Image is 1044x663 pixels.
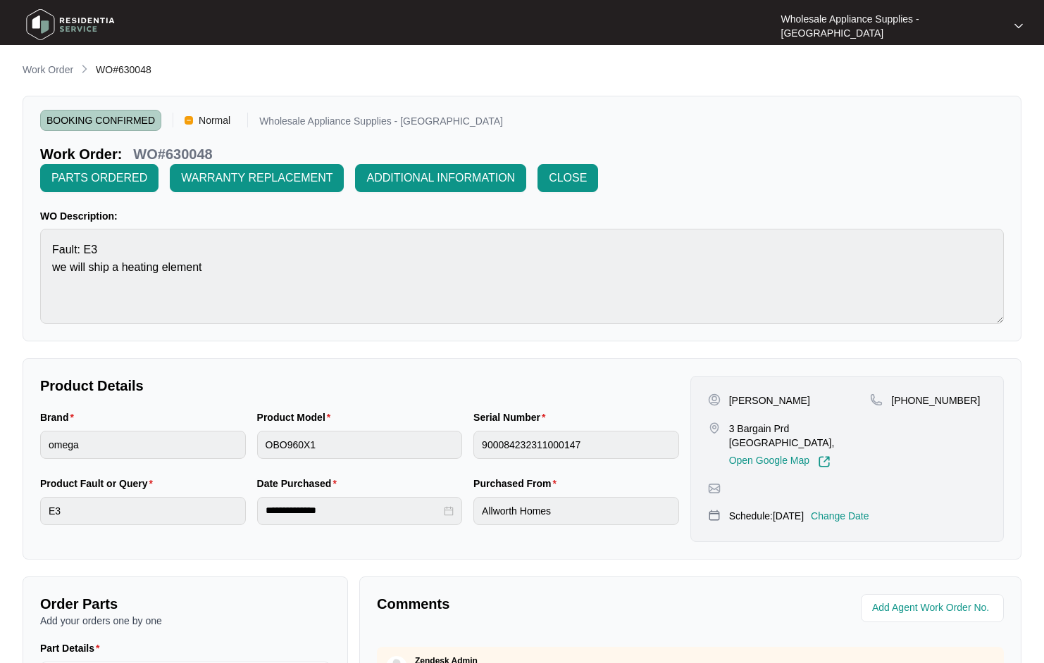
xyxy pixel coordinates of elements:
[185,116,193,125] img: Vercel Logo
[40,641,106,655] label: Part Details
[40,431,246,459] input: Brand
[708,393,721,406] img: user-pin
[377,594,681,614] p: Comments
[40,594,330,614] p: Order Parts
[781,12,1002,40] p: Wholesale Appliance Supplies - [GEOGRAPHIC_DATA]
[355,164,526,192] button: ADDITIONAL INFORMATION
[40,144,122,164] p: Work Order:
[259,116,503,131] p: Wholesale Appliance Supplies - [GEOGRAPHIC_DATA]
[473,476,562,491] label: Purchased From
[257,410,337,424] label: Product Model
[872,600,995,617] input: Add Agent Work Order No.
[40,410,80,424] label: Brand
[40,164,159,192] button: PARTS ORDERED
[96,64,151,75] span: WO#630048
[473,410,551,424] label: Serial Number
[40,110,161,131] span: BOOKING CONFIRMED
[40,376,679,396] p: Product Details
[708,422,721,434] img: map-pin
[133,144,212,164] p: WO#630048
[40,209,1004,223] p: WO Description:
[51,170,147,187] span: PARTS ORDERED
[40,497,246,525] input: Product Fault or Query
[257,431,463,459] input: Product Model
[257,476,342,491] label: Date Purchased
[729,393,810,408] p: [PERSON_NAME]
[729,509,804,523] p: Schedule: [DATE]
[23,63,73,77] p: Work Order
[40,614,330,628] p: Add your orders one by one
[708,509,721,522] img: map-pin
[40,476,159,491] label: Product Fault or Query
[708,482,721,495] img: map-pin
[818,455,831,468] img: Link-External
[473,431,679,459] input: Serial Number
[811,509,869,523] p: Change Date
[537,164,598,192] button: CLOSE
[729,455,831,468] a: Open Google Map
[266,503,442,518] input: Date Purchased
[1014,23,1023,30] img: dropdown arrow
[21,4,120,46] img: residentia service logo
[366,170,515,187] span: ADDITIONAL INFORMATION
[193,110,236,131] span: Normal
[473,497,679,525] input: Purchased From
[549,170,587,187] span: CLOSE
[170,164,344,192] button: WARRANTY REPLACEMENT
[20,63,76,78] a: Work Order
[729,422,871,450] p: 3 Bargain Prd [GEOGRAPHIC_DATA],
[870,393,883,406] img: map-pin
[181,170,333,187] span: WARRANTY REPLACEMENT
[40,229,1004,324] textarea: Fault: E3 we will ship a heating element
[79,63,90,75] img: chevron-right
[891,393,980,408] p: [PHONE_NUMBER]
